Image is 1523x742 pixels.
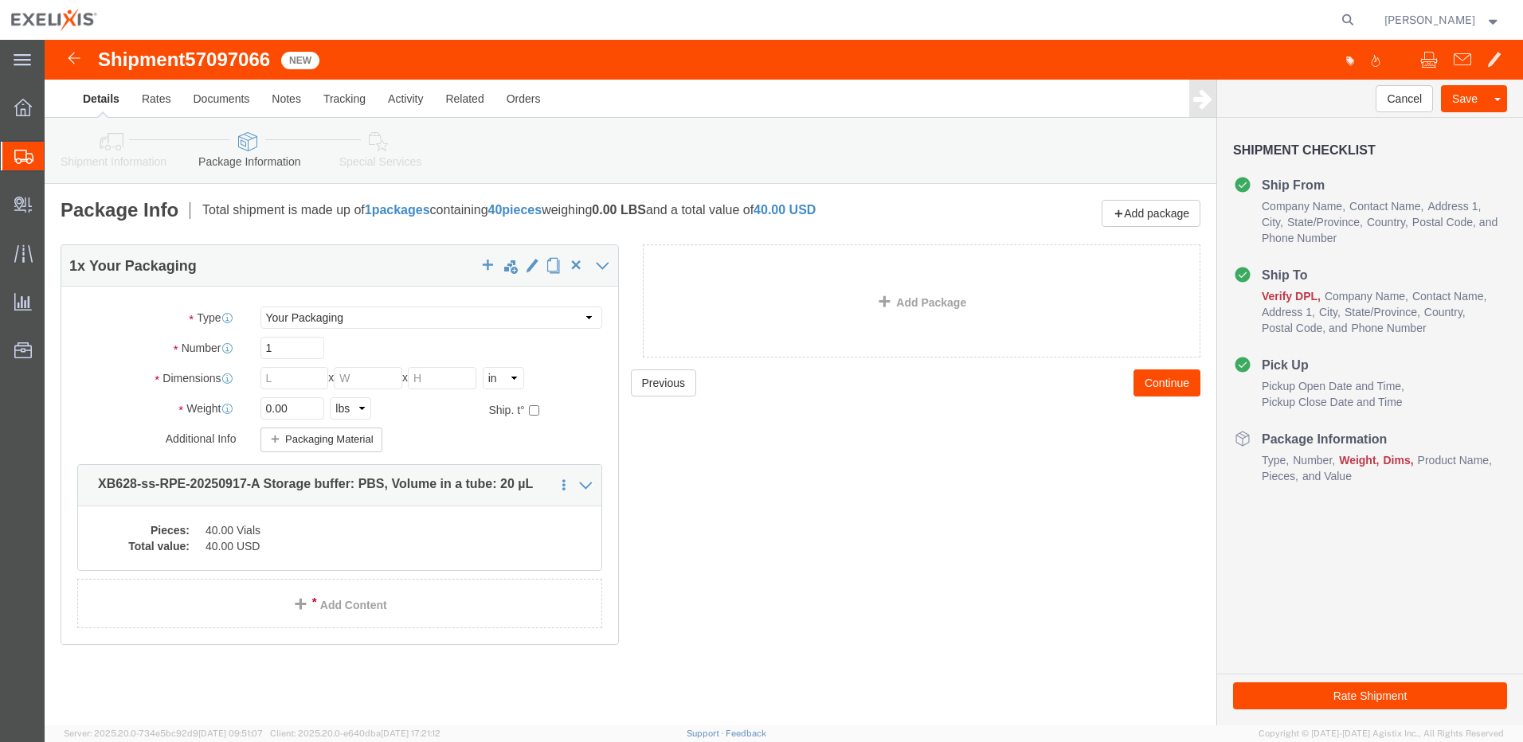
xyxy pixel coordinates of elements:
[45,40,1523,725] iframe: FS Legacy Container
[1384,11,1475,29] span: Marlon Quintos
[1259,727,1504,740] span: Copyright © [DATE]-[DATE] Agistix Inc., All Rights Reserved
[381,728,440,738] span: [DATE] 17:21:12
[198,728,263,738] span: [DATE] 09:51:07
[64,728,263,738] span: Server: 2025.20.0-734e5bc92d9
[726,728,766,738] a: Feedback
[1384,10,1501,29] button: [PERSON_NAME]
[270,728,440,738] span: Client: 2025.20.0-e640dba
[687,728,726,738] a: Support
[11,8,97,32] img: logo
